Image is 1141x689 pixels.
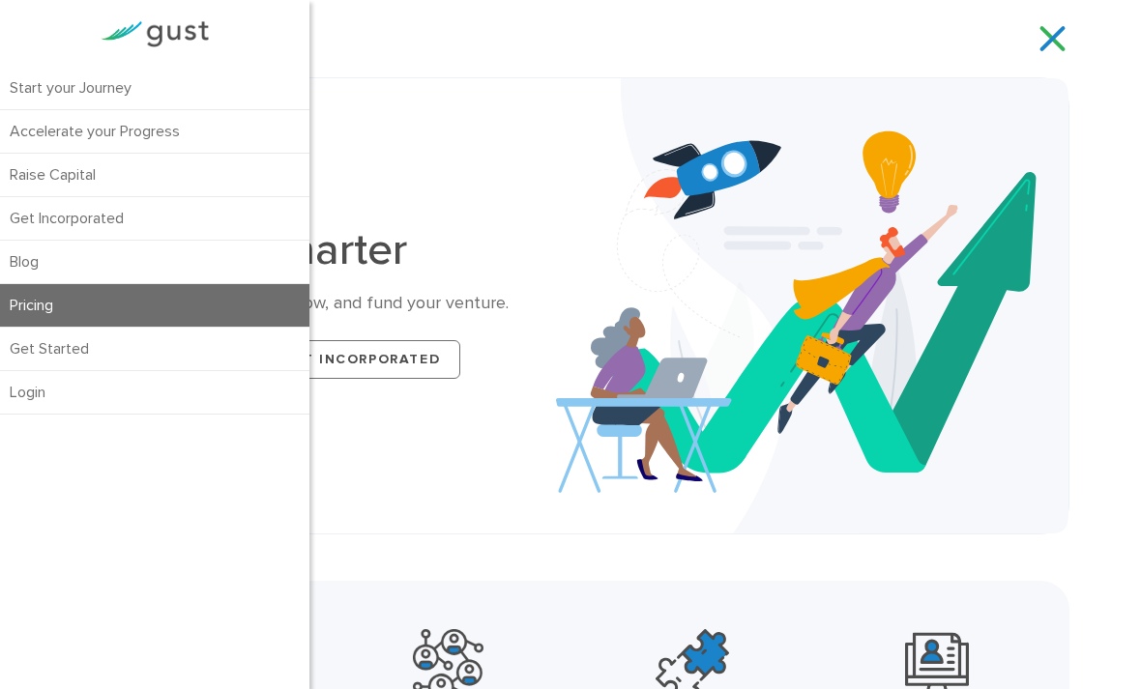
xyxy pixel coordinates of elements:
[101,21,209,47] img: Gust Logo
[102,228,556,273] h1: Startup Smarter
[262,340,461,379] a: Get Incorporated
[102,292,556,315] div: The best place to start, grow, and fund your venture.
[556,78,1068,533] img: Startup Smarter Hero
